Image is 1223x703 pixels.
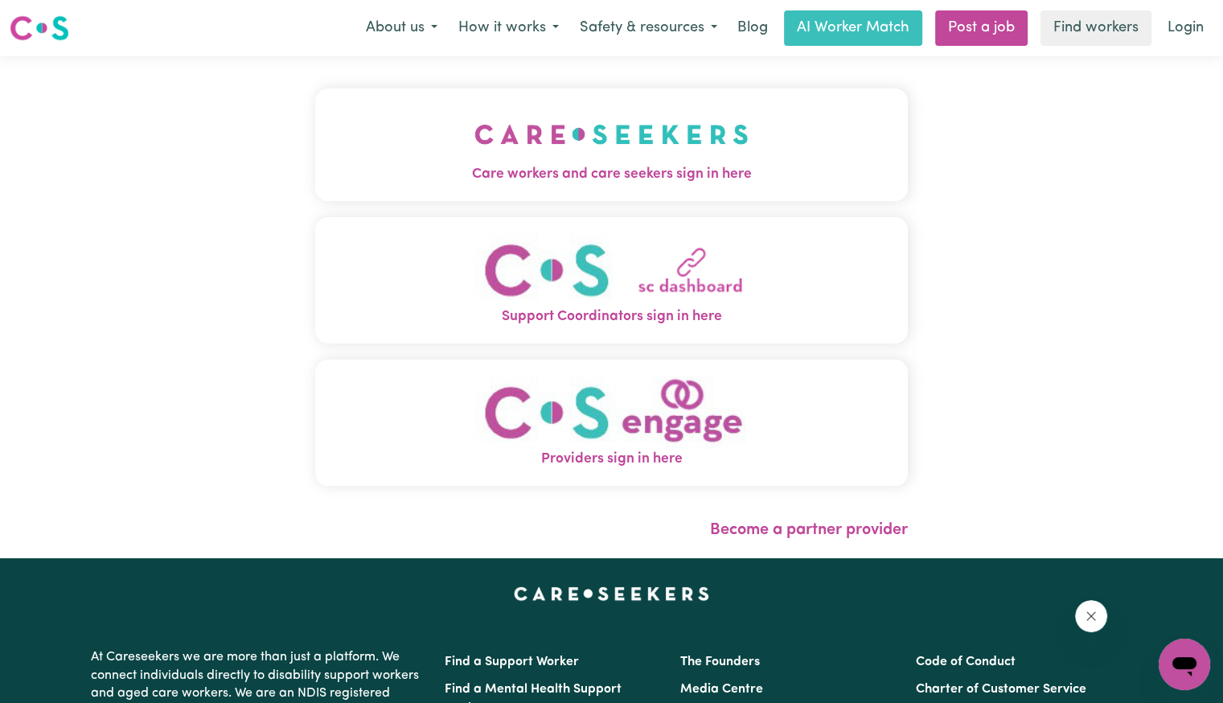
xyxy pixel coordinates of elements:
a: Post a job [935,10,1028,46]
a: Careseekers logo [10,10,69,47]
button: Support Coordinators sign in here [315,217,908,343]
a: Charter of Customer Service [916,683,1086,696]
span: Support Coordinators sign in here [315,306,908,327]
span: Need any help? [10,11,97,24]
a: Find workers [1040,10,1151,46]
button: About us [355,11,448,45]
iframe: Button to launch messaging window [1159,639,1210,690]
a: Careseekers home page [514,587,709,600]
a: Blog [728,10,778,46]
a: Find a Support Worker [445,656,579,668]
a: Code of Conduct [916,656,1016,668]
button: How it works [448,11,569,45]
span: Care workers and care seekers sign in here [315,164,908,185]
span: Providers sign in here [315,449,908,470]
a: Login [1158,10,1213,46]
a: AI Worker Match [784,10,922,46]
button: Safety & resources [569,11,728,45]
a: Media Centre [680,683,763,696]
button: Providers sign in here [315,360,908,486]
a: The Founders [680,656,760,668]
a: Become a partner provider [710,522,908,538]
iframe: Close message [1075,600,1107,632]
img: Careseekers logo [10,14,69,43]
button: Care workers and care seekers sign in here [315,88,908,201]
